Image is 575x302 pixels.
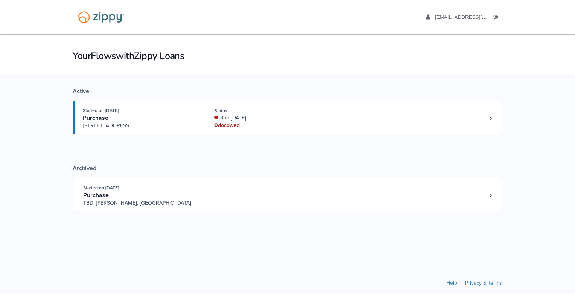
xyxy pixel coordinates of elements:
a: Log out [494,14,502,22]
span: Started on [DATE] [83,108,119,113]
a: Loan number 4227761 [485,113,496,124]
div: due [DATE] [214,114,315,122]
div: Active [73,88,502,95]
div: 0 doc owed [214,122,315,129]
a: edit profile [426,14,521,22]
span: Purchase [83,192,109,199]
a: Open loan 4227761 [73,101,502,134]
h1: Your Flows with Zippy Loans [73,50,502,62]
div: Archived [73,165,502,172]
span: TBD, [PERSON_NAME], [GEOGRAPHIC_DATA] [83,199,198,207]
a: Help [446,280,457,286]
span: [STREET_ADDRESS] [83,122,198,130]
a: Loan number 3828544 [485,190,496,201]
div: Status [214,107,315,114]
span: Started on [DATE] [83,185,119,190]
span: Purchase [83,114,108,122]
img: Logo [73,8,129,27]
a: Privacy & Terms [465,280,502,286]
span: lbraley7@att.net [435,14,521,20]
a: Open loan 3828544 [73,178,502,211]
